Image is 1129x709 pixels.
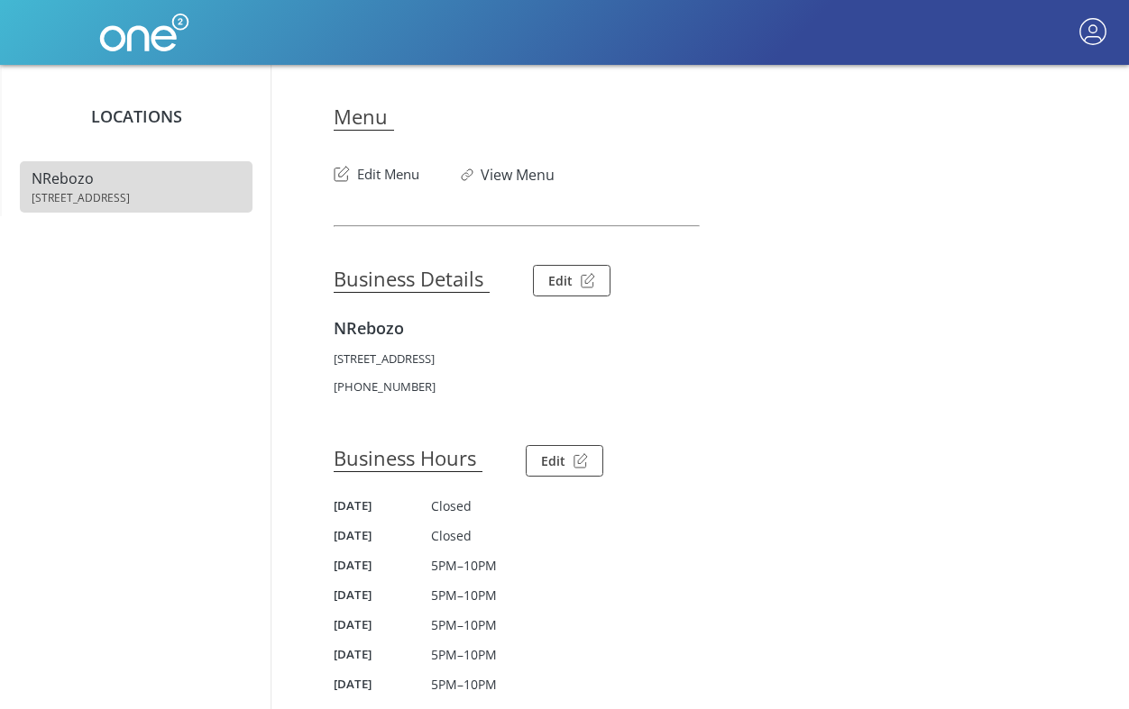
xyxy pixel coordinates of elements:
[334,378,1066,395] p: [PHONE_NUMBER]
[334,527,431,543] h5: [DATE]
[20,161,252,213] a: NRebozo [STREET_ADDRESS]
[334,557,431,573] h5: [DATE]
[431,676,497,693] span: 5PM–10PM
[431,646,497,663] span: 5PM–10PM
[481,165,555,185] a: View Menu
[32,168,94,188] span: NRebozo
[334,103,394,131] h3: Menu
[91,105,182,127] span: Locations
[32,190,241,205] span: [STREET_ADDRESS]
[581,273,596,288] img: Edit
[461,168,481,181] img: Link
[334,166,357,182] img: Edit
[526,445,603,477] button: Edit
[334,646,431,662] h5: [DATE]
[334,676,431,692] h5: [DATE]
[431,616,497,633] span: 5PM–10PM
[431,557,497,574] span: 5PM–10PM
[431,497,472,514] span: Closed
[431,586,497,604] span: 5PM–10PM
[334,265,490,293] h3: Business Details
[334,317,1066,339] h4: NRebozo
[533,265,610,296] button: Edit
[334,586,431,603] h5: [DATE]
[334,497,431,514] h5: [DATE]
[334,156,419,185] button: Edit Menu
[574,453,589,468] img: Edit
[334,350,1066,367] p: [STREET_ADDRESS]
[334,616,431,632] h5: [DATE]
[431,527,472,544] span: Closed
[334,444,482,472] h3: Business Hours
